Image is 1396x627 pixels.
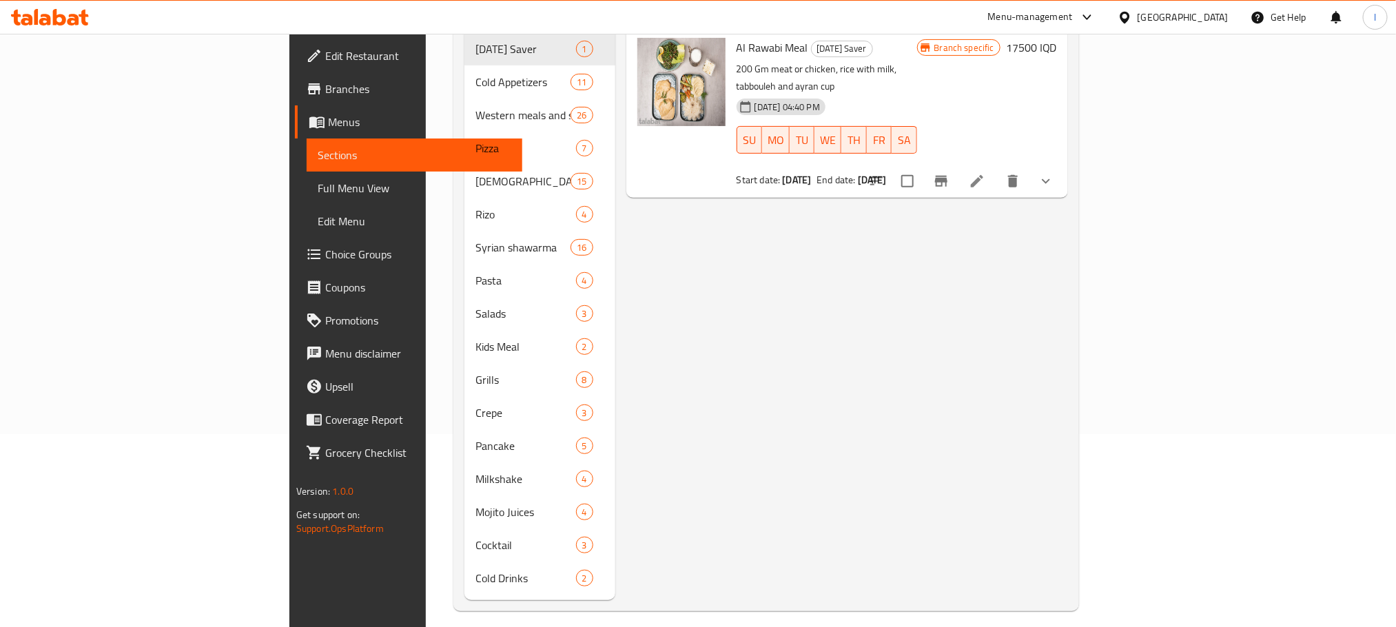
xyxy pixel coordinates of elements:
span: TU [795,130,809,150]
span: Pasta [475,272,576,289]
span: Promotions [325,312,511,329]
div: items [571,239,593,256]
button: TU [790,126,814,154]
span: WE [820,130,836,150]
span: Select to update [893,167,922,196]
a: Grocery Checklist [295,436,522,469]
div: Western meals and sandwiches26 [464,99,615,132]
div: [DEMOGRAPHIC_DATA] Manakish15 [464,165,615,198]
span: 5 [577,440,593,453]
div: Crepe3 [464,396,615,429]
div: items [576,570,593,586]
div: items [576,272,593,289]
div: [DATE] Saver1 [464,32,615,65]
span: Start date: [737,171,781,189]
span: Full Menu View [318,180,511,196]
span: Crepe [475,404,576,421]
div: items [576,471,593,487]
span: 1.0.0 [332,482,353,500]
div: Pizza7 [464,132,615,165]
div: items [571,107,593,123]
button: delete [996,165,1029,198]
span: Grills [475,371,576,388]
svg: Show Choices [1038,173,1054,189]
a: Edit Restaurant [295,39,522,72]
div: Western meals and sandwiches [475,107,571,123]
a: Edit Menu [307,205,522,238]
div: items [576,206,593,223]
div: items [576,438,593,454]
span: 3 [577,407,593,420]
span: Grocery Checklist [325,444,511,461]
button: sort-choices [860,165,893,198]
span: Syrian shawarma [475,239,571,256]
nav: Menu sections [464,27,615,600]
span: 16 [571,241,592,254]
div: items [576,537,593,553]
span: [DEMOGRAPHIC_DATA] Manakish [475,173,571,189]
div: items [576,404,593,421]
span: Pizza [475,140,576,156]
span: Branches [325,81,511,97]
a: Upsell [295,370,522,403]
div: Grills8 [464,363,615,396]
span: Rizo [475,206,576,223]
span: Get support on: [296,506,360,524]
span: [DATE] Saver [812,41,872,56]
div: Syrian Manakish [475,173,571,189]
span: 4 [577,473,593,486]
span: 15 [571,175,592,188]
span: Choice Groups [325,246,511,263]
a: Choice Groups [295,238,522,271]
span: Edit Restaurant [325,48,511,64]
span: Coverage Report [325,411,511,428]
button: SU [737,126,762,154]
button: FR [867,126,892,154]
a: Support.OpsPlatform [296,520,384,537]
div: Mojito Juices4 [464,495,615,528]
button: show more [1029,165,1063,198]
span: Pancake [475,438,576,454]
span: l [1374,10,1376,25]
span: Coupons [325,279,511,296]
span: 4 [577,208,593,221]
span: Milkshake [475,471,576,487]
span: Salads [475,305,576,322]
div: Menu-management [988,9,1073,25]
span: 1 [577,43,593,56]
span: 8 [577,373,593,387]
p: 200 Gm meat or chicken, rice with milk, tabbouleh and ayran cup [737,61,917,95]
span: Mojito Juices [475,504,576,520]
span: End date: [817,171,855,189]
button: SA [892,126,916,154]
div: items [571,173,593,189]
div: Salads3 [464,297,615,330]
span: 2 [577,340,593,353]
div: items [576,371,593,388]
span: Menus [328,114,511,130]
span: 2 [577,572,593,585]
span: 7 [577,142,593,155]
span: MO [768,130,784,150]
span: Sections [318,147,511,163]
span: [DATE] 04:40 PM [749,101,825,114]
span: SU [743,130,757,150]
span: Edit Menu [318,213,511,229]
span: Cold Appetizers [475,74,571,90]
span: Kids Meal [475,338,576,355]
img: Al Rawabi Meal [637,38,726,126]
a: Edit menu item [969,173,985,189]
div: Pancake5 [464,429,615,462]
b: [DATE] [858,171,887,189]
button: WE [814,126,841,154]
span: Cold Drinks [475,570,576,586]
